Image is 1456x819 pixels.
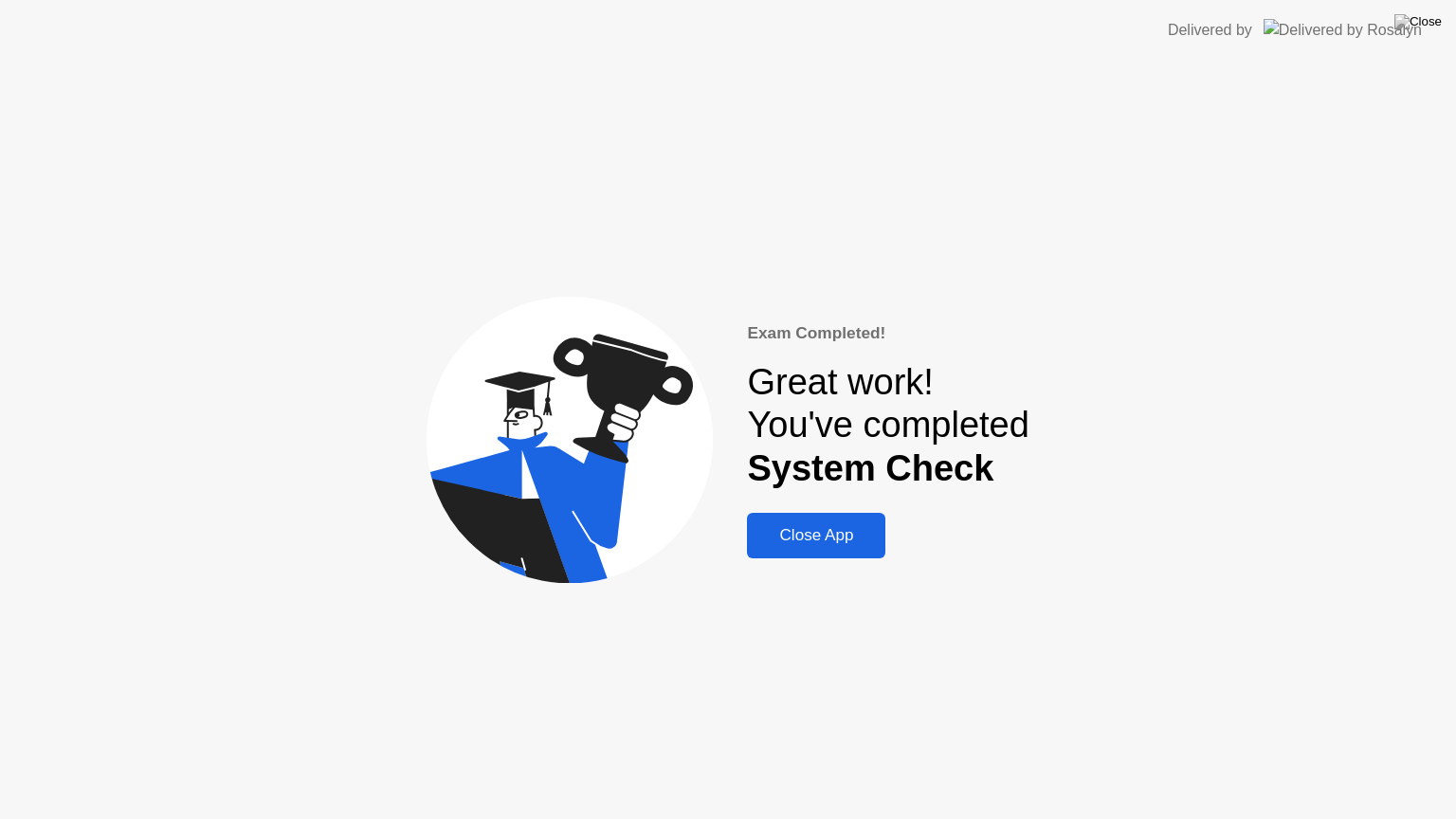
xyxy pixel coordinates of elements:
[747,448,993,488] b: System Check
[1168,19,1252,42] div: Delivered by
[1394,14,1442,29] img: Close
[1264,19,1422,41] img: Delivered by Rosalyn
[747,321,1028,346] div: Exam Completed!
[747,361,1028,491] div: Great work! You've completed
[753,526,880,545] div: Close App
[747,513,885,558] button: Close App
